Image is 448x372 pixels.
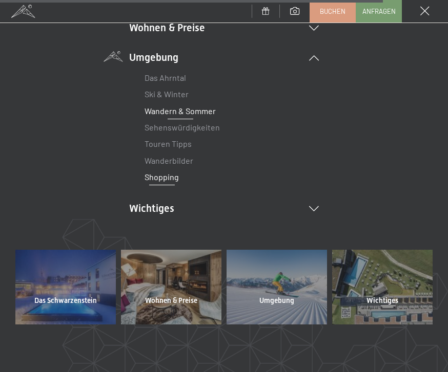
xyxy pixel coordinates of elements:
a: Wichtiges Ein Sommerurlaub in Südtirol – zum Träumen [330,250,435,324]
a: Wandern & Sommer [145,106,216,116]
a: Buchen [310,1,355,22]
a: Das Schwarzenstein Ein Sommerurlaub in Südtirol – zum Träumen [13,250,118,324]
a: Das Ahrntal [145,73,186,82]
a: Wohnen & Preise Ein Sommerurlaub in Südtirol – zum Träumen [118,250,224,324]
a: Shopping [145,172,179,182]
a: Ski & Winter [145,89,189,99]
span: Wohnen & Preise [145,296,197,306]
a: Wanderbilder [145,156,193,165]
span: Umgebung [259,296,294,306]
span: Anfragen [362,7,396,16]
span: Wichtiges [366,296,398,306]
span: Buchen [320,7,345,16]
span: Das Schwarzenstein [34,296,97,306]
a: Sehenswürdigkeiten [145,122,220,132]
a: Umgebung Ein Sommerurlaub in Südtirol – zum Träumen [224,250,330,324]
a: Anfragen [356,1,401,22]
a: Touren Tipps [145,139,192,148]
